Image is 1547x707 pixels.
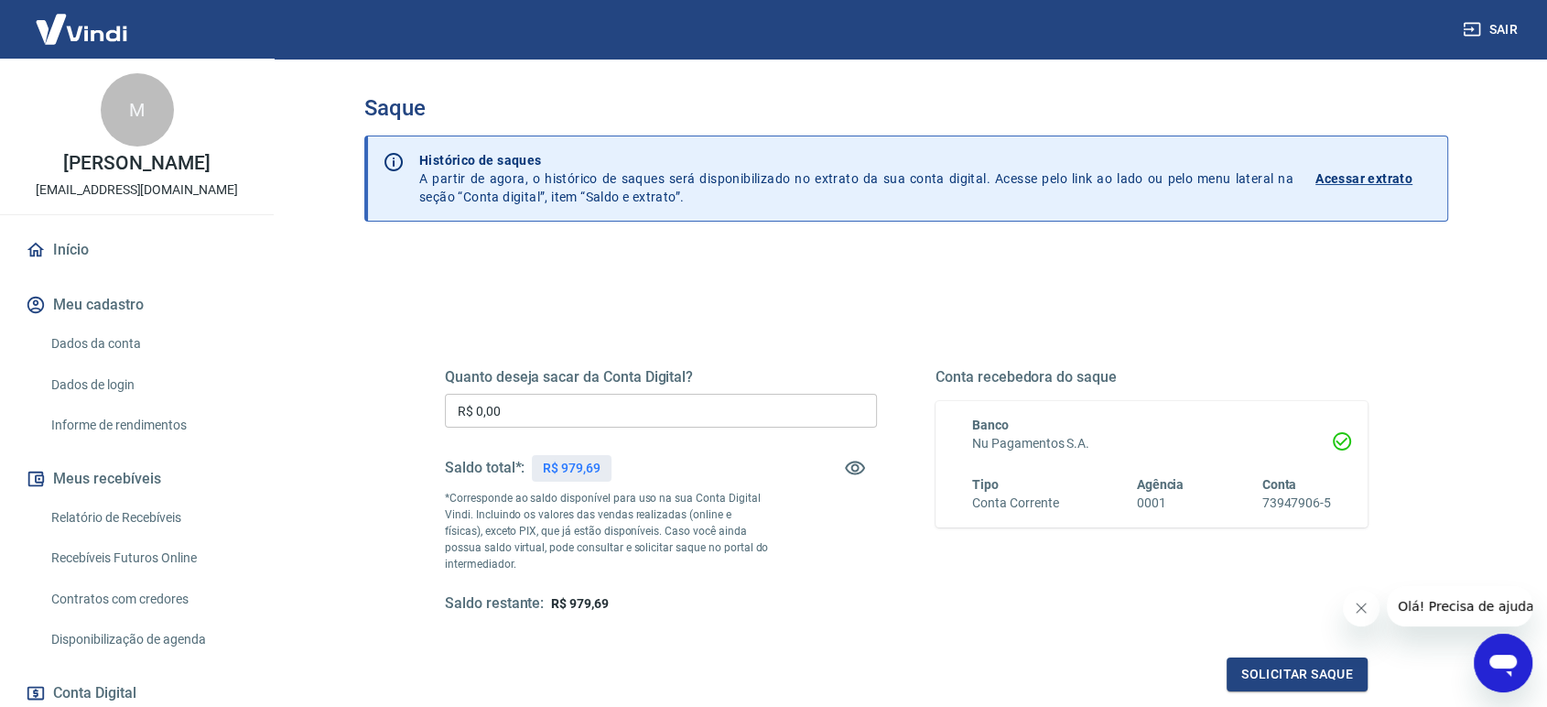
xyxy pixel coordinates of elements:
h5: Saldo total*: [445,459,525,477]
div: M [101,73,174,147]
span: Agência [1137,477,1185,492]
p: [EMAIL_ADDRESS][DOMAIN_NAME] [36,180,238,200]
span: Olá! Precisa de ajuda? [11,13,154,27]
a: Recebíveis Futuros Online [44,539,252,577]
a: Dados da conta [44,325,252,363]
iframe: Botão para abrir a janela de mensagens [1474,634,1532,692]
p: Histórico de saques [419,151,1293,169]
button: Sair [1459,13,1525,47]
h6: Conta Corrente [972,494,1058,513]
span: Conta [1261,477,1296,492]
a: Dados de login [44,366,252,404]
h5: Conta recebedora do saque [936,368,1368,386]
h6: 0001 [1137,494,1185,513]
span: R$ 979,69 [551,596,609,611]
a: Acessar extrato [1315,151,1433,206]
p: A partir de agora, o histórico de saques será disponibilizado no extrato da sua conta digital. Ac... [419,151,1293,206]
span: Tipo [972,477,999,492]
h5: Quanto deseja sacar da Conta Digital? [445,368,877,386]
iframe: Mensagem da empresa [1387,586,1532,626]
span: Banco [972,418,1009,432]
p: *Corresponde ao saldo disponível para uso na sua Conta Digital Vindi. Incluindo os valores das ve... [445,490,769,572]
h5: Saldo restante: [445,594,544,614]
a: Disponibilização de agenda [44,621,252,658]
iframe: Fechar mensagem [1343,590,1379,626]
a: Informe de rendimentos [44,407,252,444]
h6: Nu Pagamentos S.A. [972,434,1331,453]
h6: 73947906-5 [1261,494,1331,513]
button: Meu cadastro [22,285,252,325]
p: [PERSON_NAME] [63,154,210,173]
button: Meus recebíveis [22,459,252,499]
p: R$ 979,69 [543,459,600,478]
h3: Saque [364,95,1448,121]
img: Vindi [22,1,141,57]
button: Solicitar saque [1227,658,1368,691]
a: Contratos com credores [44,581,252,618]
a: Início [22,230,252,270]
a: Relatório de Recebíveis [44,499,252,537]
p: Acessar extrato [1315,169,1412,188]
